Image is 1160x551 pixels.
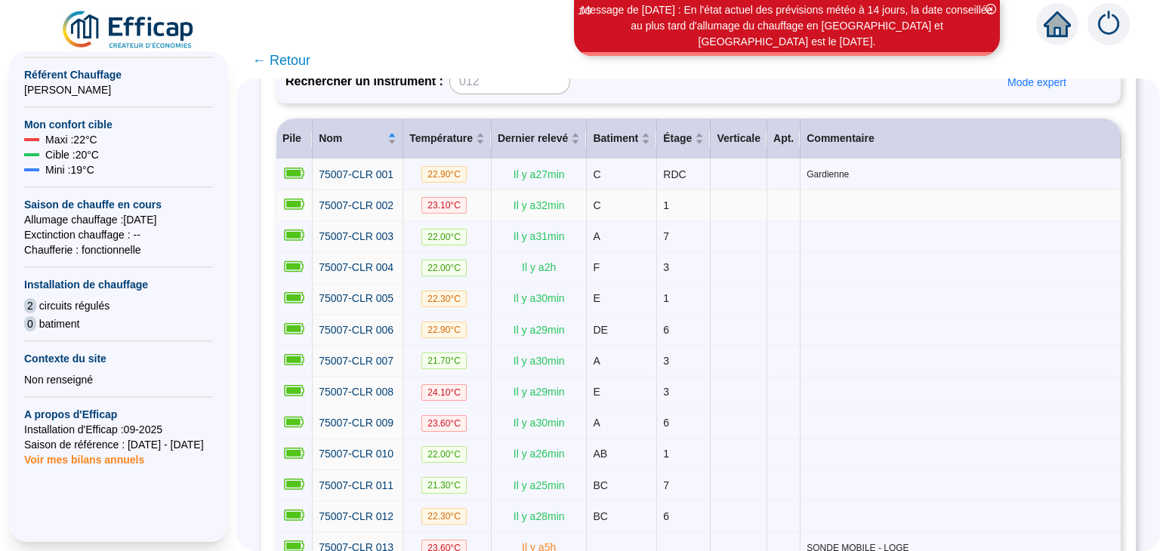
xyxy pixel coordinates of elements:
[319,261,393,273] span: 75007-CLR 004
[421,508,467,525] span: 22.30 °C
[319,229,393,245] a: 75007-CLR 003
[319,260,393,275] a: 75007-CLR 004
[24,316,36,331] span: 0
[1007,75,1066,91] span: Mode expert
[319,131,384,146] span: Nom
[24,242,213,257] span: Chaufferie : fonctionnelle
[514,448,565,460] span: Il y a 26 min
[313,119,403,159] th: Nom
[663,199,669,211] span: 1
[576,2,998,50] div: Message de [DATE] : En l'état actuel des prévisions météo à 14 jours, la date conseillée au plus ...
[421,477,467,494] span: 21.30 °C
[578,5,591,17] i: 1 / 3
[319,417,393,429] span: 75007-CLR 009
[514,417,565,429] span: Il y a 30 min
[45,132,97,147] span: Maxi : 22 °C
[409,131,473,146] span: Température
[767,119,801,159] th: Apt.
[514,324,565,336] span: Il y a 29 min
[593,261,600,273] span: F
[319,291,393,306] a: 75007-CLR 005
[663,510,669,522] span: 6
[319,199,393,211] span: 75007-CLR 002
[514,292,565,304] span: Il y a 30 min
[498,131,568,146] span: Dernier relevé
[995,70,1078,94] button: Mode expert
[319,292,393,304] span: 75007-CLR 005
[593,292,600,304] span: E
[421,384,467,401] span: 24.10 °C
[514,199,565,211] span: Il y a 32 min
[24,212,213,227] span: Allumage chauffage : [DATE]
[663,417,669,429] span: 6
[711,119,767,159] th: Verticale
[45,147,99,162] span: Cible : 20 °C
[319,167,393,183] a: 75007-CLR 001
[60,9,197,51] img: efficap energie logo
[421,291,467,307] span: 22.30 °C
[663,261,669,273] span: 3
[39,298,110,313] span: circuits régulés
[319,384,393,400] a: 75007-CLR 008
[593,131,638,146] span: Batiment
[319,509,393,525] a: 75007-CLR 012
[514,168,565,180] span: Il y a 27 min
[492,119,587,159] th: Dernier relevé
[663,168,686,180] span: RDC
[421,322,467,338] span: 22.90 °C
[319,479,393,491] span: 75007-CLR 011
[319,448,393,460] span: 75007-CLR 010
[514,479,565,491] span: Il y a 25 min
[24,277,213,292] span: Installation de chauffage
[319,478,393,494] a: 75007-CLR 011
[587,119,657,159] th: Batiment
[421,197,467,214] span: 23.10 °C
[319,386,393,398] span: 75007-CLR 008
[593,386,600,398] span: E
[663,479,669,491] span: 7
[593,168,600,180] span: C
[807,168,1115,180] span: Gardienne
[514,386,565,398] span: Il y a 29 min
[593,479,607,491] span: BC
[24,437,213,452] span: Saison de référence : [DATE] - [DATE]
[593,355,600,367] span: A
[1044,11,1071,38] span: home
[39,316,80,331] span: batiment
[421,229,467,245] span: 22.00 °C
[319,510,393,522] span: 75007-CLR 012
[403,119,492,159] th: Température
[421,352,467,369] span: 21.70 °C
[449,69,570,94] input: 012
[421,260,467,276] span: 22.00 °C
[593,324,607,336] span: DE
[514,510,565,522] span: Il y a 28 min
[593,448,607,460] span: AB
[663,386,669,398] span: 3
[285,72,443,91] span: Rechercher un instrument :
[593,230,600,242] span: A
[319,322,393,338] a: 75007-CLR 006
[319,324,393,336] span: 75007-CLR 006
[319,230,393,242] span: 75007-CLR 003
[24,117,213,132] span: Mon confort cible
[593,199,600,211] span: C
[24,82,213,97] span: [PERSON_NAME]
[657,119,711,159] th: Étage
[663,292,669,304] span: 1
[24,372,213,387] div: Non renseigné
[319,355,393,367] span: 75007-CLR 007
[421,166,467,183] span: 22.90 °C
[663,324,669,336] span: 6
[421,415,467,432] span: 23.60 °C
[24,227,213,242] span: Exctinction chauffage : --
[319,353,393,369] a: 75007-CLR 007
[663,448,669,460] span: 1
[663,230,669,242] span: 7
[282,132,301,144] span: Pile
[24,422,213,437] span: Installation d'Efficap : 09-2025
[663,355,669,367] span: 3
[522,261,556,273] span: Il y a 2 h
[1087,3,1130,45] img: alerts
[986,4,996,14] span: close-circle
